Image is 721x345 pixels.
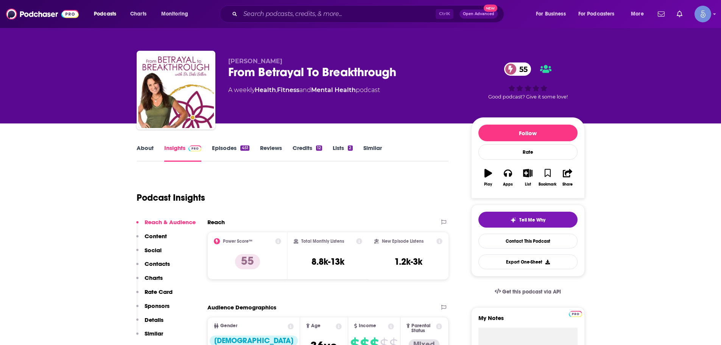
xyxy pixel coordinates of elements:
img: tell me why sparkle [510,217,516,223]
h2: New Episode Listens [382,239,424,244]
h3: 8.8k-13k [311,256,344,267]
span: Good podcast? Give it some love! [488,94,568,100]
div: 451 [240,145,249,151]
a: Contact This Podcast [478,234,578,248]
button: Apps [498,164,518,191]
h2: Reach [207,219,225,226]
span: More [631,9,644,19]
a: Charts [125,8,151,20]
button: open menu [626,8,653,20]
span: Charts [130,9,146,19]
span: , [276,86,277,94]
button: open menu [573,8,626,20]
button: Share [557,164,577,191]
a: InsightsPodchaser Pro [164,144,202,162]
p: Content [145,233,167,240]
button: open menu [89,8,126,20]
a: Show notifications dropdown [655,8,668,20]
button: Details [136,316,164,330]
a: Similar [363,144,382,162]
span: For Business [536,9,566,19]
img: Podchaser Pro [569,311,582,317]
p: Reach & Audience [145,219,196,226]
button: Play [478,164,498,191]
a: Pro website [569,310,582,317]
div: Apps [503,182,513,187]
input: Search podcasts, credits, & more... [240,8,436,20]
span: For Podcasters [578,9,615,19]
p: Social [145,247,162,254]
span: [PERSON_NAME] [228,58,282,65]
div: Search podcasts, credits, & more... [227,5,511,23]
img: Podchaser Pro [188,145,202,151]
p: Sponsors [145,302,170,309]
div: Share [562,182,573,187]
span: Parental Status [411,323,435,333]
button: Show profile menu [695,6,711,22]
a: Lists2 [333,144,352,162]
a: 55 [504,62,531,76]
span: Open Advanced [463,12,494,16]
h3: 1.2k-3k [394,256,422,267]
button: Open AdvancedNew [459,9,498,19]
span: Income [359,323,376,328]
a: Mental Health [311,86,356,94]
div: Bookmark [539,182,556,187]
span: Ctrl K [436,9,453,19]
h2: Audience Demographics [207,304,276,311]
button: Contacts [136,260,170,274]
a: Credits12 [293,144,322,162]
a: Episodes451 [212,144,249,162]
span: Podcasts [94,9,116,19]
button: Rate Card [136,288,173,302]
h2: Total Monthly Listens [301,239,344,244]
a: Get this podcast via API [489,283,567,301]
button: open menu [156,8,198,20]
button: Bookmark [538,164,557,191]
div: Play [484,182,492,187]
p: Contacts [145,260,170,267]
div: A weekly podcast [228,86,380,95]
a: Show notifications dropdown [674,8,685,20]
label: My Notes [478,314,578,328]
p: Details [145,316,164,323]
h1: Podcast Insights [137,192,205,203]
p: 55 [235,254,260,269]
span: Gender [220,323,237,328]
span: and [299,86,311,94]
button: Similar [136,330,163,344]
h2: Power Score™ [223,239,252,244]
button: Export One-Sheet [478,254,578,269]
img: Podchaser - Follow, Share and Rate Podcasts [6,7,79,21]
p: Similar [145,330,163,337]
button: Follow [478,125,578,141]
div: 2 [348,145,352,151]
span: 55 [512,62,531,76]
span: Logged in as Spiral5-G1 [695,6,711,22]
button: Charts [136,274,163,288]
span: Age [311,323,321,328]
a: Fitness [277,86,299,94]
img: User Profile [695,6,711,22]
button: Content [136,233,167,247]
button: tell me why sparkleTell Me Why [478,212,578,228]
a: Reviews [260,144,282,162]
p: Rate Card [145,288,173,295]
div: Rate [478,144,578,160]
a: About [137,144,154,162]
span: Monitoring [161,9,188,19]
button: Reach & Audience [136,219,196,233]
button: open menu [531,8,575,20]
a: Health [255,86,276,94]
span: New [484,5,497,12]
button: List [518,164,537,191]
button: Social [136,247,162,261]
button: Sponsors [136,302,170,316]
div: List [525,182,531,187]
span: Get this podcast via API [502,289,561,295]
p: Charts [145,274,163,281]
div: 55Good podcast? Give it some love! [471,58,585,105]
img: From Betrayal To Breakthrough [138,52,214,128]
